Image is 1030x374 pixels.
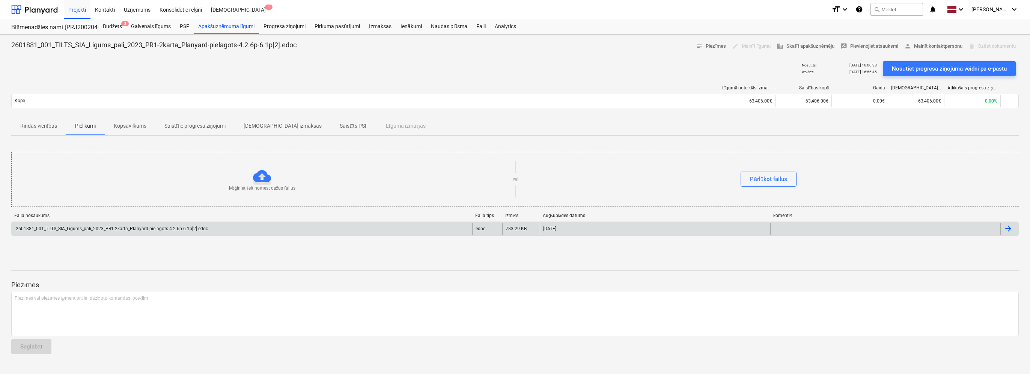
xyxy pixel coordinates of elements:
div: 2601881_001_TILTS_SIA_Ligums_pali_2023_PR1-2karta_Planyard-pielagots-4.2.6p-6.1p[2].edoc [15,226,208,231]
button: Meklēt [870,3,923,16]
a: Analytics [490,19,521,34]
p: Kopsavilkums [114,122,146,130]
button: Mainīt kontaktpersonu [901,41,965,52]
div: Augšuplādes datums [543,213,767,219]
span: rate_review [840,43,847,50]
span: Mainīt kontaktpersonu [904,42,962,51]
div: [DEMOGRAPHIC_DATA] izmaksas [891,85,941,90]
span: 63,406.00€ [918,98,941,104]
div: 783.29 KB [506,226,527,231]
a: Faili [472,19,490,34]
span: 0.00€ [873,98,885,104]
p: Mēģiniet šeit nomest dažus failus [229,185,295,192]
div: Gaida [835,85,885,90]
p: Saistīts PSF [340,122,368,130]
span: 2 [121,21,129,26]
button: Skatīt apakšuzņēmēju [774,41,837,52]
div: Līgumā noteiktās izmaksas [722,85,772,91]
span: business [777,43,783,50]
div: Pārlūkot failus [750,174,787,184]
div: - [774,226,775,231]
span: Pievienojiet atsauksmi [840,42,898,51]
i: keyboard_arrow_down [956,5,965,14]
span: [PERSON_NAME] [971,6,1009,12]
div: [DATE] [543,226,556,231]
a: Naudas plūsma [426,19,472,34]
div: Mēģiniet šeit nomest dažus failusvaiPārlūkot failus [11,152,1019,207]
p: Pielikumi [75,122,96,130]
a: Izmaksas [364,19,396,34]
div: Blūmenadāles nami (PRJ2002046 Prūšu 2 kārta) 2601881 - Pabeigts. Izmaksas neliekam. [11,24,89,32]
span: 1 [265,5,273,10]
p: 2601881_001_TILTS_SIA_Ligums_pali_2023_PR1-2karta_Planyard-pielagots-4.2.6p-6.1p[2].edoc [11,41,297,50]
span: notes [696,43,703,50]
span: person [904,43,911,50]
a: Budžets2 [98,19,126,34]
i: format_size [831,5,840,14]
a: PSF [175,19,194,34]
div: 63,406.00€ [719,95,775,107]
div: komentēt [773,213,998,219]
i: keyboard_arrow_down [840,5,849,14]
button: Piezīmes [693,41,729,52]
p: Atvērts : [802,69,814,74]
button: Nosūtiet progresa ziņojuma veidni pa e-pastu [883,61,1016,76]
div: Budžets [98,19,126,34]
a: Progresa ziņojumi [259,19,310,34]
a: Ienākumi [396,19,426,34]
div: edoc [476,226,485,231]
i: Zināšanu pamats [855,5,863,14]
div: Atlikušais progresa ziņojums [947,85,998,91]
p: [DEMOGRAPHIC_DATA] izmaksas [244,122,322,130]
a: Pirkuma pasūtījumi [310,19,364,34]
div: Izmērs [505,213,537,219]
a: Galvenais līgums [126,19,175,34]
span: Piezīmes [696,42,726,51]
i: notifications [929,5,937,14]
p: [DATE] 16:00:38 [849,63,877,68]
div: Faila tips [475,213,499,218]
div: Faila nosaukums [14,213,469,218]
p: vai [513,176,518,182]
span: 0.00% [985,98,997,104]
p: Nosūtīts : [802,63,816,68]
p: Rindas vienības [20,122,57,130]
span: search [874,6,880,12]
button: Pārlūkot failus [741,172,797,187]
span: 63,406.00€ [806,98,828,104]
i: keyboard_arrow_down [1010,5,1019,14]
p: [DATE] 16:56:45 [849,69,877,74]
p: Piezīmes [11,280,1019,290]
p: Saistītie progresa ziņojumi [164,122,226,130]
p: Kopā [15,98,25,104]
span: Skatīt apakšuzņēmēju [777,42,834,51]
button: Pievienojiet atsauksmi [837,41,901,52]
a: Apakšuzņēmuma līgumi [194,19,259,34]
div: Saistības kopā [779,85,829,91]
div: Nosūtiet progresa ziņojuma veidni pa e-pastu [892,64,1007,74]
iframe: Chat Widget [992,338,1030,374]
